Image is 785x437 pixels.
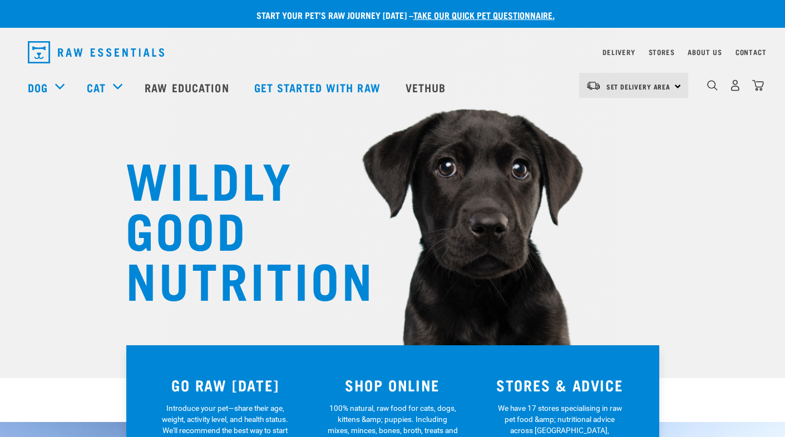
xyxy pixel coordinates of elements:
a: Dog [28,79,48,96]
img: user.png [729,80,741,91]
a: Vethub [394,65,460,110]
h3: SHOP ONLINE [315,376,470,394]
a: Raw Education [134,65,243,110]
img: van-moving.png [586,81,601,91]
a: Stores [649,50,675,54]
a: Cat [87,79,106,96]
a: About Us [688,50,722,54]
a: Get started with Raw [243,65,394,110]
h3: GO RAW [DATE] [149,376,303,394]
h3: STORES & ADVICE [483,376,637,394]
img: home-icon-1@2x.png [707,80,718,91]
img: Raw Essentials Logo [28,41,164,63]
a: Contact [735,50,767,54]
img: home-icon@2x.png [752,80,764,91]
a: Delivery [603,50,635,54]
span: Set Delivery Area [606,85,671,88]
a: take our quick pet questionnaire. [413,12,555,17]
h1: WILDLY GOOD NUTRITION [126,153,348,303]
nav: dropdown navigation [19,37,767,68]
